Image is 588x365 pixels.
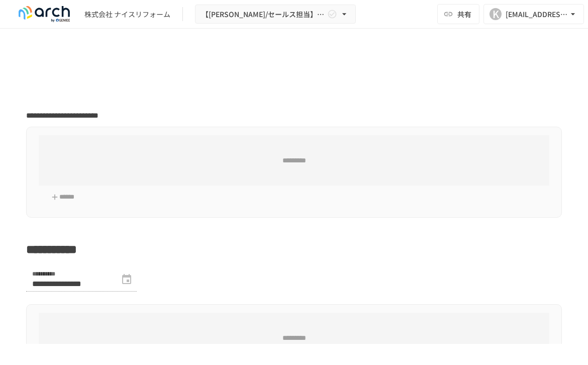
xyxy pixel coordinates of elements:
[489,8,502,20] div: K
[202,8,325,21] span: 【[PERSON_NAME]/セールス担当】株式会社 ナイスリフォーム様_スポットサポート
[483,4,584,24] button: K[EMAIL_ADDRESS][DOMAIN_NAME]
[84,9,170,20] div: 株式会社 ナイスリフォーム
[437,4,479,24] button: 共有
[195,5,356,24] button: 【[PERSON_NAME]/セールス担当】株式会社 ナイスリフォーム様_スポットサポート
[12,6,76,22] img: logo-default@2x-9cf2c760.svg
[457,9,471,20] span: 共有
[506,8,568,21] div: [EMAIL_ADDRESS][DOMAIN_NAME]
